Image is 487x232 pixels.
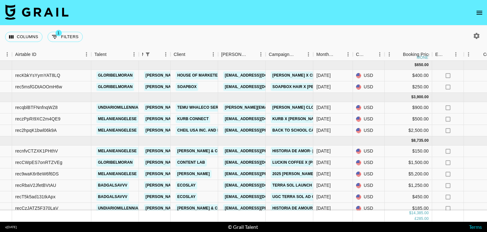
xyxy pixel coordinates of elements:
div: $2,500.00 [385,125,432,136]
div: $900.00 [385,102,432,113]
a: [EMAIL_ADDRESS][PERSON_NAME][DOMAIN_NAME] [223,170,327,178]
a: Back to School Campaign [271,126,331,134]
div: Jun '25 [316,194,331,200]
a: badgalsavvv [96,193,129,201]
div: Booker [218,48,266,61]
button: Sort [247,50,256,59]
div: USD [353,70,385,81]
div: Airtable ID [12,48,91,61]
a: [EMAIL_ADDRESS][PERSON_NAME][DOMAIN_NAME] [223,126,327,134]
a: [PERSON_NAME] x Chispa UGC [271,72,335,79]
a: badgalsavvv [96,181,129,189]
div: Month Due [316,48,334,61]
a: [PERSON_NAME][EMAIL_ADDRESS][PERSON_NAME][DOMAIN_NAME] [144,159,280,167]
button: Sort [107,50,115,59]
button: Show filters [48,32,83,42]
div: Jun '25 [316,159,331,166]
div: recnfvCTZXK1PHthV [15,148,58,154]
button: Menu [385,50,394,59]
a: [PERSON_NAME][EMAIL_ADDRESS][PERSON_NAME][DOMAIN_NAME] [144,104,280,112]
div: £ [415,216,417,222]
a: Kurb Connect [176,115,210,123]
a: 2025 [PERSON_NAME] CURVE Body Shape Lookbook [271,170,381,178]
a: Content Lab [176,159,207,167]
button: Menu [464,50,473,59]
div: Jul '25 [316,116,331,122]
button: Sort [152,50,161,59]
div: $1,500.00 [385,157,432,168]
a: [EMAIL_ADDRESS][DOMAIN_NAME] [223,115,294,123]
a: [EMAIL_ADDRESS][PERSON_NAME][DOMAIN_NAME] [223,204,327,212]
span: 1 [55,30,62,36]
a: melanieangelese [96,147,138,155]
div: Month Due [313,48,353,61]
a: [EMAIL_ADDRESS][DOMAIN_NAME] [223,159,294,167]
a: UGC Terra Sol Ad Campaign [271,193,334,201]
a: Historia de amor- [PERSON_NAME] [271,147,347,155]
div: Jun '25 [316,171,331,177]
a: [PERSON_NAME][EMAIL_ADDRESS][PERSON_NAME][DOMAIN_NAME] [144,72,280,79]
div: Jul '25 [316,127,331,133]
div: recRbaV2JfetBVtAU [15,182,56,188]
a: [PERSON_NAME] & Co LLC [176,147,231,155]
div: Expenses: Remove Commission? [435,48,444,61]
div: 14,385.00 [411,211,429,216]
a: [PERSON_NAME] [176,170,211,178]
div: Currency [353,48,385,61]
div: recqblBTFNnfnqWZ8 [15,104,58,111]
div: Currency [356,48,366,61]
a: House of Marketers [176,72,225,79]
a: gloribelmoran [96,159,134,167]
div: $1,250.00 [385,180,432,191]
div: rec9waK6r8eW6f6DS [15,171,59,177]
div: [PERSON_NAME] [221,48,247,61]
div: USD [353,191,385,203]
div: Airtable ID [15,48,36,61]
a: [PERSON_NAME][EMAIL_ADDRESS][DOMAIN_NAME] [223,104,327,112]
div: USD [353,168,385,180]
button: Menu [343,50,353,59]
button: Menu [3,50,12,59]
div: USD [353,146,385,157]
a: [PERSON_NAME][EMAIL_ADDRESS][PERSON_NAME][DOMAIN_NAME] [144,170,280,178]
div: reczPpRI9XC2m4QE9 [15,116,61,122]
div: Jul '25 [316,104,331,111]
div: $400.00 [385,70,432,81]
button: Sort [334,50,343,59]
a: melanieangelese [96,115,138,123]
div: $5,200.00 [385,168,432,180]
a: [EMAIL_ADDRESS][DOMAIN_NAME] [223,193,294,201]
div: Aug '25 [316,84,331,90]
div: $250.00 [385,81,432,93]
button: Menu [129,50,139,59]
a: melanieangelese [96,126,138,134]
button: Menu [451,50,461,59]
a: Terms [469,224,482,230]
a: Terra Sol Launch [271,181,314,189]
div: Manager [139,48,171,61]
div: Talent [91,48,139,61]
div: Talent [94,48,107,61]
div: Jun '25 [316,148,331,154]
a: gloribelmoran [96,72,134,79]
div: recCzJATZ5F370LaV [15,205,58,211]
div: 1 active filter [143,50,152,59]
button: Sort [295,50,304,59]
button: Sort [185,50,194,59]
div: USD [353,125,385,136]
div: $500.00 [385,113,432,125]
div: rec5msfGDtAOOmH6w [15,84,62,90]
div: © Grail Talent [228,224,258,230]
div: recT5k5ad131tkApx [15,194,55,200]
div: $ [415,62,417,68]
img: Grail Talent [5,4,68,20]
button: Sort [444,50,453,59]
a: melanieangelese [96,170,138,178]
div: Campaign (Type) [266,48,313,61]
div: 8,735.00 [413,138,429,143]
button: Menu [256,50,266,59]
button: Sort [474,50,483,59]
a: [PERSON_NAME][EMAIL_ADDRESS][PERSON_NAME][DOMAIN_NAME] [144,126,280,134]
div: USD [353,203,385,214]
button: Sort [366,50,375,59]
